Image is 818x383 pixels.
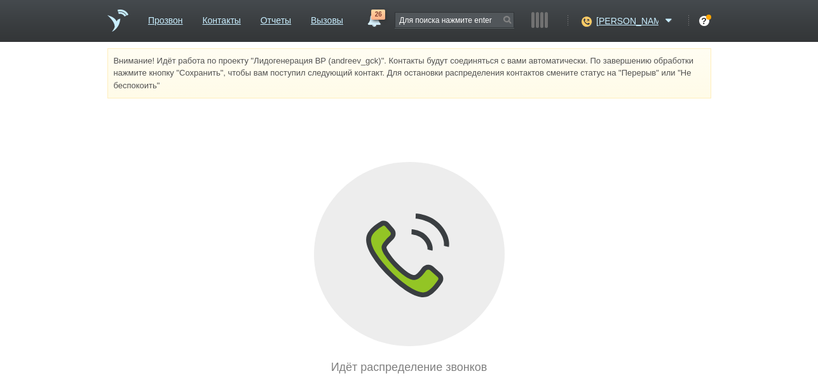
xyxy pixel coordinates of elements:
[261,9,291,27] a: Отчеты
[311,9,343,27] a: Вызовы
[596,13,676,26] a: [PERSON_NAME]
[107,359,711,376] div: Идёт распределение звонков
[107,48,711,98] div: Внимание! Идёт работа по проекту "Лидогенерация ВР (andreev_gck)". Контакты будут соединяться с в...
[371,10,385,20] span: 26
[596,15,658,27] span: [PERSON_NAME]
[362,10,385,25] a: 26
[395,13,514,27] input: Для поиска нажмите enter
[699,16,709,26] div: ?
[148,9,183,27] a: Прозвон
[202,9,240,27] a: Контакты
[107,10,128,32] a: На главную
[314,162,505,346] img: distribution_in_progress.svg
